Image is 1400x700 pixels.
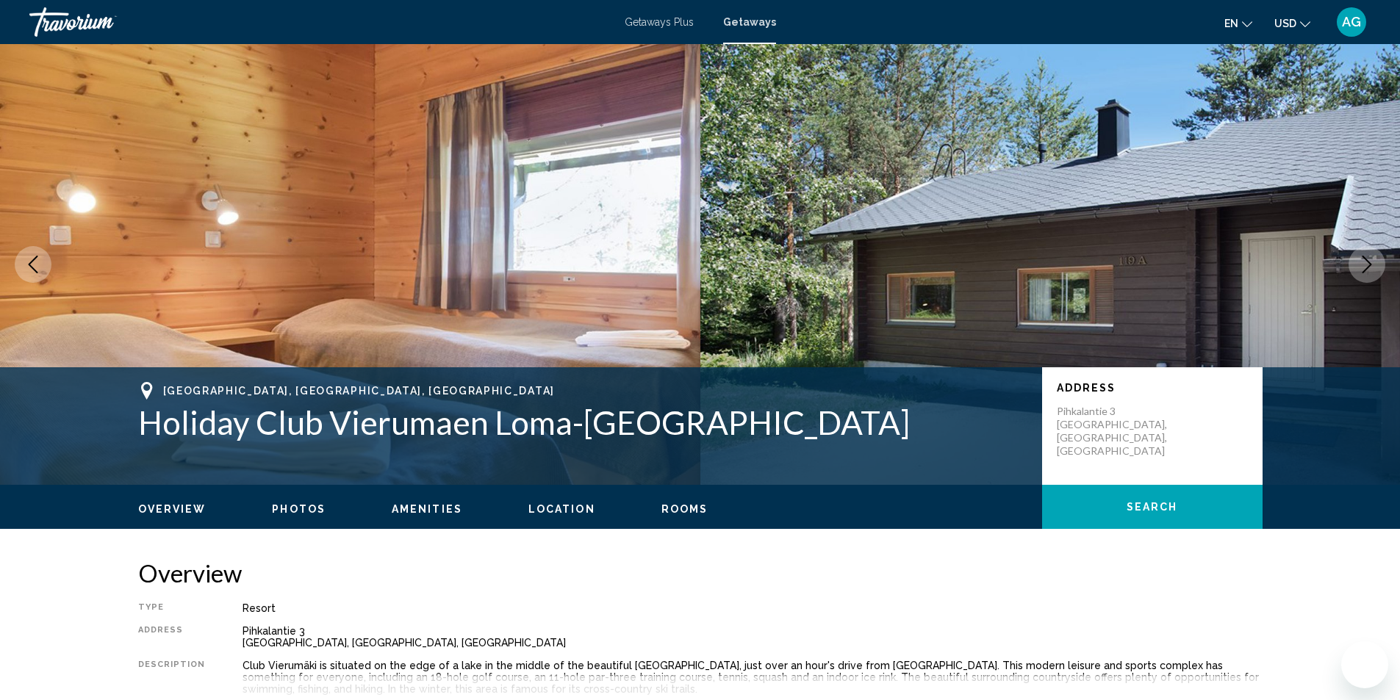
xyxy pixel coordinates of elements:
button: Photos [272,502,326,516]
button: Location [528,502,595,516]
button: Previous image [15,246,51,283]
button: Change currency [1274,12,1310,34]
button: Next image [1349,246,1385,283]
div: Type [138,602,206,614]
div: Address [138,625,206,649]
h2: Overview [138,558,1263,588]
a: Getaways [723,16,776,28]
span: Amenities [392,503,462,515]
a: Getaways Plus [625,16,694,28]
iframe: לחצן לפתיחת חלון הודעות הטקסט [1341,641,1388,688]
p: Pihkalantie 3 [GEOGRAPHIC_DATA], [GEOGRAPHIC_DATA], [GEOGRAPHIC_DATA] [1057,405,1174,458]
div: Pihkalantie 3 [GEOGRAPHIC_DATA], [GEOGRAPHIC_DATA], [GEOGRAPHIC_DATA] [243,625,1263,649]
span: Overview [138,503,207,515]
div: Resort [243,602,1263,614]
span: USD [1274,18,1296,29]
div: Description [138,660,206,695]
button: Rooms [661,502,708,516]
span: Location [528,503,595,515]
span: Rooms [661,503,708,515]
div: Club Vierumäki is situated on the edge of a lake in the middle of the beautiful [GEOGRAPHIC_DATA]... [243,660,1263,695]
button: Search [1042,485,1263,529]
button: Amenities [392,502,462,516]
a: Travorium [29,7,610,37]
button: Overview [138,502,207,516]
button: User Menu [1332,7,1371,37]
span: [GEOGRAPHIC_DATA], [GEOGRAPHIC_DATA], [GEOGRAPHIC_DATA] [163,385,555,397]
button: Change language [1224,12,1252,34]
h1: Holiday Club Vierumaen Loma-[GEOGRAPHIC_DATA] [138,403,1027,441]
p: Address [1057,382,1248,394]
span: AG [1342,15,1361,29]
span: en [1224,18,1238,29]
span: Search [1127,502,1178,513]
span: Photos [272,503,326,515]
